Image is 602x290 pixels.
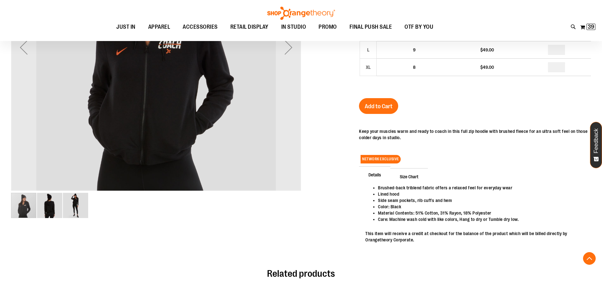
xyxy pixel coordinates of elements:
[350,20,392,34] span: FINAL PUSH SALE
[378,185,585,191] li: Brushed-back triblend fabric offers a relaxed feel for everyday wear
[183,20,218,34] span: ACCESSORIES
[390,168,428,185] span: Size Chart
[455,47,519,53] div: $49.00
[365,103,392,110] span: Add to Cart
[359,166,391,183] span: Details
[224,20,275,34] a: RETAIL DISPLAY
[398,20,440,34] a: OTF BY YOU
[116,20,136,34] span: JUST IN
[593,128,599,153] span: Feedback
[176,20,224,34] a: ACCESSORIES
[413,47,416,52] span: 9
[363,45,373,55] div: L
[413,65,416,70] span: 8
[275,20,313,34] a: IN STUDIO
[37,192,63,219] div: image 2 of 3
[148,20,170,34] span: APPAREL
[266,7,336,20] img: Shop Orangetheory
[281,20,306,34] span: IN STUDIO
[365,230,585,243] p: This item will receive a credit at checkout for the balance of the product which will be billed d...
[11,192,37,219] div: image 1 of 3
[455,64,519,70] div: $49.00
[363,62,373,72] div: XL
[63,193,88,218] img: OTF Ladies Coach FA23 Varsity Full Zip - Black alternate image
[590,122,602,168] button: Feedback - Show survey
[343,20,398,34] a: FINAL PUSH SALE
[359,98,398,114] button: Add to Cart
[319,20,337,34] span: PROMO
[378,216,585,222] li: Care: Machine wash cold with like colors, Hang to dry or Tumble dry low.
[312,20,343,34] a: PROMO
[404,20,433,34] span: OTF BY YOU
[359,128,591,141] p: Keep your muscles warm and ready to coach in this full zip hoodie with brushed fleece for an ultr...
[583,252,596,265] button: Back To Top
[361,155,401,163] span: NETWORK EXCLUSIVE
[37,193,62,218] img: OTF Ladies Coach FA23 Varsity Full Zip - Black alternate image
[378,204,585,210] li: Color: Black
[230,20,269,34] span: RETAIL DISPLAY
[588,24,594,30] span: 39
[110,20,142,34] a: JUST IN
[378,191,585,197] li: Lined hood
[142,20,177,34] a: APPAREL
[378,197,585,204] li: Side seam pockets, rib cuffs and hem
[63,192,88,219] div: image 3 of 3
[378,210,585,216] li: Material Contents: 51% Cotton, 31% Rayon, 18% Polyester
[267,268,335,279] span: Related products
